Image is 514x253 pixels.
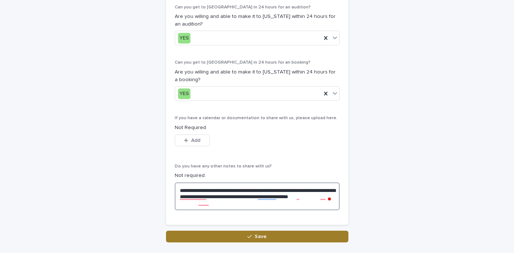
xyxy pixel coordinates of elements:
[178,88,190,99] div: YES
[175,172,340,180] p: Not required.
[175,182,340,210] textarea: To enrich screen reader interactions, please activate Accessibility in Grammarly extension settings
[166,231,348,242] button: Save
[255,234,267,239] span: Save
[175,135,210,146] button: Add
[175,5,311,10] span: Can you get to [GEOGRAPHIC_DATA] in 24 hours for an audition?
[175,60,310,65] span: Can you get to [GEOGRAPHIC_DATA] in 24 hours for an booking?
[175,164,272,169] span: Do you have any other notes to share with us?
[178,33,190,44] div: YES
[175,124,340,132] p: Not Required
[175,116,337,120] span: If you have a calendar or documentation to share with us, please upload here.
[175,13,340,28] p: Are you willing and able to make it to [US_STATE] within 24 hours for an audition?
[191,138,200,143] span: Add
[175,68,340,84] p: Are you willing and able to make it to [US_STATE] within 24 hours for a booking?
